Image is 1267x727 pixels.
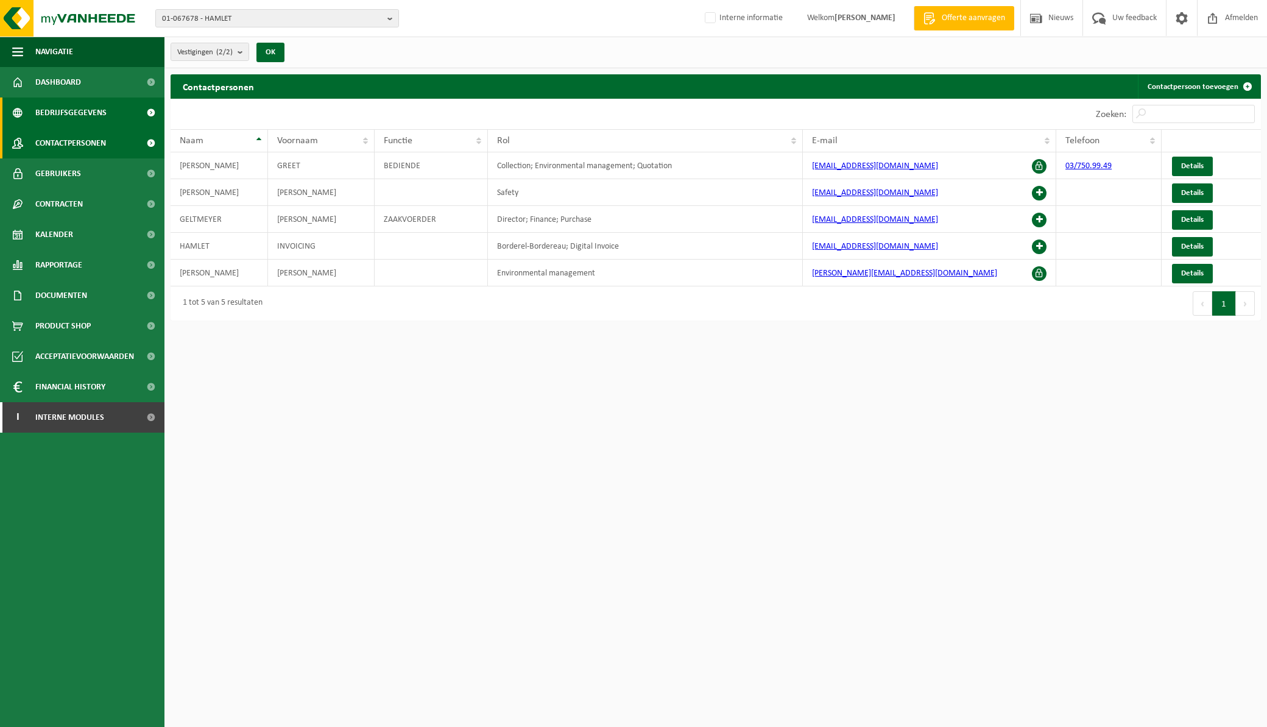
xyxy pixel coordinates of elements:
span: Contactpersonen [35,128,106,158]
td: [PERSON_NAME] [268,206,375,233]
a: Details [1172,237,1213,257]
td: ZAAKVOERDER [375,206,488,233]
span: Naam [180,136,203,146]
span: I [12,402,23,433]
td: [PERSON_NAME] [268,179,375,206]
a: Offerte aanvragen [914,6,1014,30]
button: Vestigingen(2/2) [171,43,249,61]
a: Contactpersoon toevoegen [1138,74,1260,99]
button: 01-067678 - HAMLET [155,9,399,27]
span: Navigatie [35,37,73,67]
td: GREET [268,152,375,179]
span: Details [1181,216,1204,224]
strong: [PERSON_NAME] [835,13,895,23]
span: Vestigingen [177,43,233,62]
td: [PERSON_NAME] [171,179,268,206]
button: Previous [1193,291,1212,316]
div: 1 tot 5 van 5 resultaten [177,293,263,314]
a: Details [1172,210,1213,230]
span: Details [1181,243,1204,250]
button: Next [1236,291,1255,316]
a: [EMAIL_ADDRESS][DOMAIN_NAME] [812,242,938,251]
td: GELTMEYER [171,206,268,233]
span: Telefoon [1065,136,1099,146]
a: [EMAIL_ADDRESS][DOMAIN_NAME] [812,188,938,197]
td: [PERSON_NAME] [171,260,268,286]
a: Details [1172,264,1213,283]
span: Functie [384,136,412,146]
td: HAMLET [171,233,268,260]
span: Product Shop [35,311,91,341]
span: Gebruikers [35,158,81,189]
td: [PERSON_NAME] [171,152,268,179]
span: Details [1181,162,1204,170]
span: Offerte aanvragen [939,12,1008,24]
span: Rol [497,136,510,146]
label: Zoeken: [1096,110,1126,119]
a: [PERSON_NAME][EMAIL_ADDRESS][DOMAIN_NAME] [812,269,997,278]
count: (2/2) [216,48,233,56]
a: [EMAIL_ADDRESS][DOMAIN_NAME] [812,161,938,171]
span: Dashboard [35,67,81,98]
a: Details [1172,157,1213,176]
td: Safety [488,179,803,206]
td: INVOICING [268,233,375,260]
a: 03/750.99.49 [1065,161,1112,171]
span: Documenten [35,280,87,311]
button: 1 [1212,291,1236,316]
td: Borderel-Bordereau; Digital Invoice [488,233,803,260]
span: Voornaam [277,136,318,146]
a: [EMAIL_ADDRESS][DOMAIN_NAME] [812,215,938,224]
span: E-mail [812,136,838,146]
label: Interne informatie [702,9,783,27]
span: Kalender [35,219,73,250]
span: Financial History [35,372,105,402]
span: Details [1181,189,1204,197]
span: Details [1181,269,1204,277]
span: Rapportage [35,250,82,280]
td: Director; Finance; Purchase [488,206,803,233]
span: Bedrijfsgegevens [35,98,107,128]
span: Interne modules [35,402,104,433]
td: Collection; Environmental management; Quotation [488,152,803,179]
td: Environmental management [488,260,803,286]
a: Details [1172,183,1213,203]
span: Acceptatievoorwaarden [35,341,134,372]
span: Contracten [35,189,83,219]
button: OK [256,43,284,62]
span: 01-067678 - HAMLET [162,10,383,28]
h2: Contactpersonen [171,74,266,98]
td: [PERSON_NAME] [268,260,375,286]
td: BEDIENDE [375,152,488,179]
